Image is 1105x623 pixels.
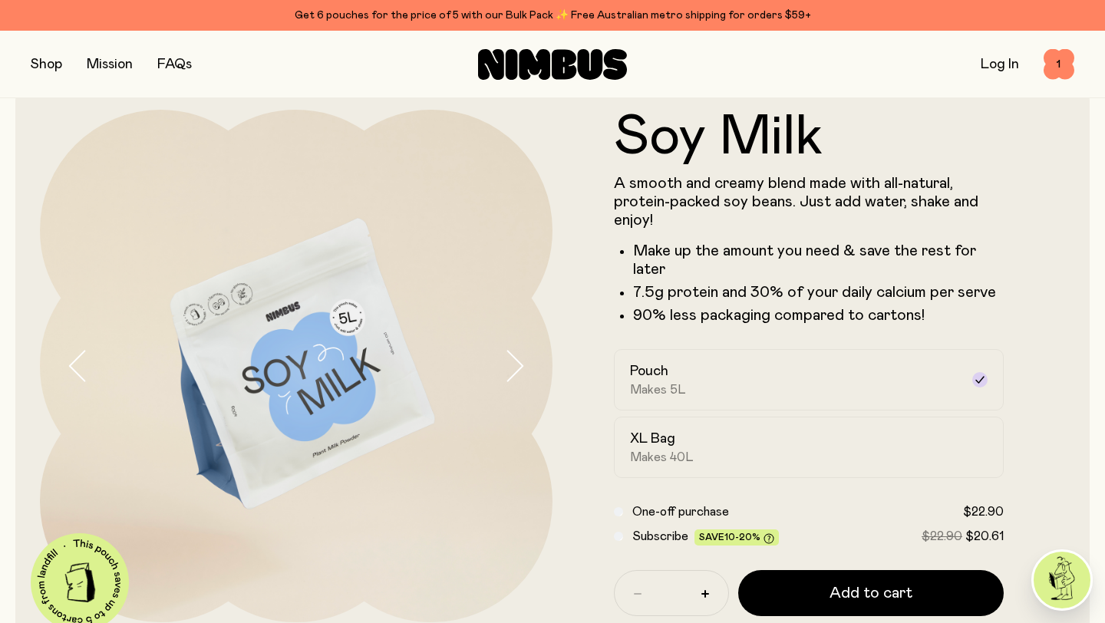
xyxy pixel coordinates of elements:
span: Makes 40L [630,450,694,465]
a: FAQs [157,58,192,71]
h2: XL Bag [630,430,675,448]
button: Add to cart [738,570,1004,616]
span: Makes 5L [630,382,686,397]
a: Log In [981,58,1019,71]
span: $22.90 [963,506,1004,518]
div: Get 6 pouches for the price of 5 with our Bulk Pack ✨ Free Australian metro shipping for orders $59+ [31,6,1074,25]
span: Add to cart [830,582,912,604]
img: agent [1034,552,1090,608]
span: One-off purchase [632,506,729,518]
li: 7.5g protein and 30% of your daily calcium per serve [633,283,1004,302]
a: Mission [87,58,133,71]
span: 10-20% [724,532,760,542]
li: Make up the amount you need & save the rest for later [633,242,1004,279]
h1: Soy Milk [614,110,1004,165]
span: Save [699,532,774,544]
span: $22.90 [922,530,962,542]
p: A smooth and creamy blend made with all-natural, protein-packed soy beans. Just add water, shake ... [614,174,1004,229]
p: 90% less packaging compared to cartons! [633,306,1004,325]
span: $20.61 [965,530,1004,542]
span: Subscribe [632,530,688,542]
button: 1 [1044,49,1074,80]
h2: Pouch [630,362,668,381]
